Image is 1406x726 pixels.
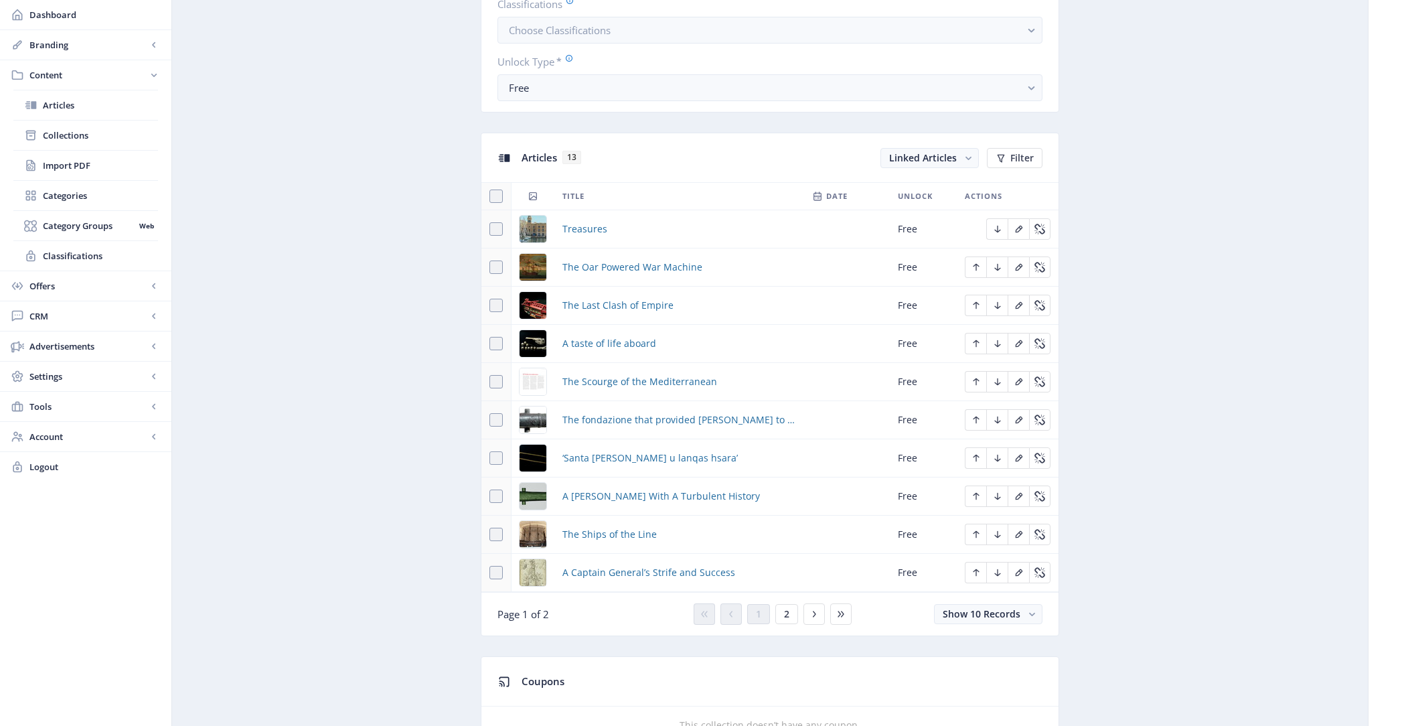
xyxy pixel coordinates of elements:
button: Filter [987,148,1042,168]
span: Filter [1010,153,1034,163]
span: Articles [522,151,557,164]
span: Show 10 Records [943,607,1020,620]
span: Settings [29,370,147,383]
a: Edit page [1008,527,1029,540]
a: Edit page [965,489,986,502]
td: Free [890,401,957,439]
a: Import PDF [13,151,158,180]
button: Free [497,74,1042,101]
span: Collections [43,129,158,142]
td: Free [890,439,957,478]
img: img_16-1.jpg [520,445,546,471]
a: Edit page [1029,374,1050,387]
button: Save Changes [1237,692,1325,719]
td: Free [890,516,957,554]
span: Import PDF [43,159,158,172]
span: Choose Classifications [509,23,611,37]
span: Linked Articles [889,151,957,164]
a: Edit page [1008,565,1029,578]
button: 2 [775,604,798,624]
span: Advertisements [29,340,147,353]
a: Edit page [1029,336,1050,349]
span: 13 [562,151,581,164]
a: Edit page [986,451,1008,463]
a: Edit page [986,374,1008,387]
a: Treasures [562,221,607,237]
span: The Last Clash of Empire [562,297,674,313]
a: Edit page [1029,527,1050,540]
td: Free [890,478,957,516]
td: Free [890,363,957,401]
span: Branding [29,38,147,52]
span: Tools [29,400,147,413]
button: Choose Classifications [497,17,1042,44]
a: Edit page [986,413,1008,425]
img: img_1-1.jpg [520,216,546,242]
a: Edit page [1029,260,1050,273]
a: Edit page [986,489,1008,502]
span: Title [562,188,584,204]
label: Unlock Type [497,54,1032,69]
a: Edit page [1008,451,1029,463]
a: A [PERSON_NAME] With A Turbulent History [562,488,760,504]
span: Actions [965,188,1002,204]
a: A taste of life aboard [562,336,656,352]
a: Edit page [986,527,1008,540]
a: Edit page [1008,374,1029,387]
a: Edit page [965,413,986,425]
button: Linked Articles [880,148,979,168]
a: Edit page [1029,565,1050,578]
img: img_4-1.jpg [520,254,546,281]
a: The Ships of the Line [562,526,657,542]
app-collection-view: Articles [481,133,1059,636]
a: Edit page [965,451,986,463]
td: Free [890,554,957,592]
span: Articles [43,98,158,112]
img: img_13-1.jpg [520,407,546,433]
a: Edit page [1029,489,1050,502]
a: Edit page [1029,413,1050,425]
a: Classifications [13,241,158,271]
nb-badge: Web [135,219,158,232]
span: Content [29,68,147,82]
a: Edit page [1008,489,1029,502]
img: pg-012.jpg [520,368,546,395]
td: Free [890,287,957,325]
td: Free [890,248,957,287]
a: The Oar Powered War Machine [562,259,702,275]
span: Account [29,430,147,443]
a: A Captain General’s Strife and Success [562,565,735,581]
span: Date [826,188,848,204]
span: Logout [29,460,161,474]
a: Collections [13,121,158,150]
td: Free [890,325,957,363]
a: The fondazione that provided [PERSON_NAME] to Order [562,412,796,428]
a: Edit page [965,565,986,578]
a: Edit page [965,527,986,540]
a: Edit page [965,260,986,273]
a: Edit page [1008,222,1029,234]
a: Edit page [986,222,1008,234]
div: Free [509,80,1020,96]
a: Edit page [986,260,1008,273]
span: Offers [29,279,147,293]
span: Coupons [522,674,564,688]
a: The Scourge of the Mediterranean [562,374,717,390]
a: Edit page [1029,451,1050,463]
img: img_17-1.jpg [520,483,546,510]
a: Edit page [965,336,986,349]
button: Show 10 Records [934,604,1042,624]
span: Dashboard [29,8,161,21]
span: Page 1 of 2 [497,607,549,621]
a: ‘Santa [PERSON_NAME] u lanqas hsara’ [562,450,738,466]
span: Categories [43,189,158,202]
span: CRM [29,309,147,323]
a: Edit page [1008,260,1029,273]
